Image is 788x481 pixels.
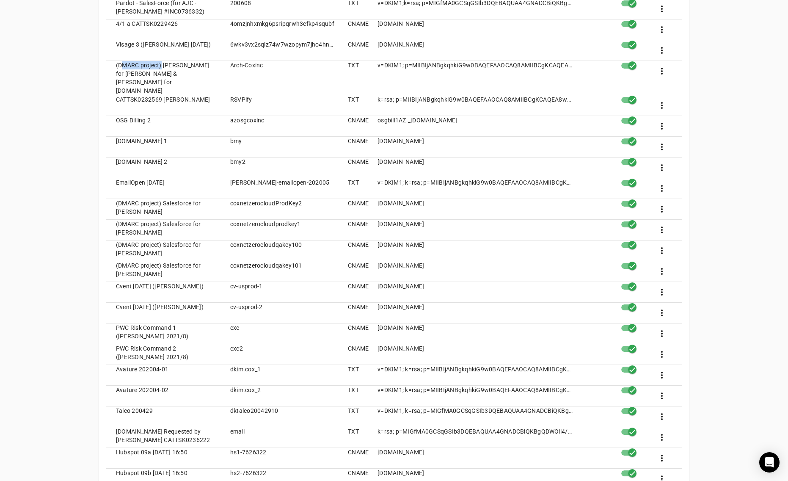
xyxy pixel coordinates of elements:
[341,386,371,406] mat-cell: TXT
[759,452,780,473] div: Open Intercom Messenger
[341,137,371,158] mat-cell: CNAME
[106,261,223,282] mat-cell: (DMARC project) Salesforce for [PERSON_NAME]
[371,178,581,199] mat-cell: v=DKIM1; k=rsa; p=MIIBIjANBgkqhkiG9w0BAQEFAAOCAQ8AMIIBCgKCAQEAn61nCZQhiW/XVKgWtzCMJmjL/2fCqNPj0MW...
[106,448,223,469] mat-cell: Hubspot 09a [DATE] 16:50
[371,19,581,40] mat-cell: [DOMAIN_NAME]
[341,427,371,448] mat-cell: TXT
[371,261,581,282] mat-cell: [DOMAIN_NAME]
[223,40,341,61] mat-cell: 6wkv3vx2sqlz74w7wzopym7jho4hndke
[341,116,371,137] mat-cell: CNAME
[106,427,223,448] mat-cell: [DOMAIN_NAME] Requested by [PERSON_NAME] CATTSK0236222
[223,178,341,199] mat-cell: [PERSON_NAME]-emailopen-202005
[223,282,341,303] mat-cell: cv-usprod-1
[371,40,581,61] mat-cell: [DOMAIN_NAME]
[371,323,581,344] mat-cell: [DOMAIN_NAME]
[223,199,341,220] mat-cell: coxnetzerocloudProdKey2
[341,323,371,344] mat-cell: CNAME
[106,137,223,158] mat-cell: [DOMAIN_NAME] 1
[371,61,581,95] mat-cell: v=DKIM1; p=MIIBIjANBgkqhkiG9w0BAQEFAAOCAQ8AMIIBCgKCAQEAyNcjOcZuPL/BCgzgsqIlfxQTuDTFHE1wUaH0qHGy8M...
[223,344,341,365] mat-cell: cxc2
[371,220,581,240] mat-cell: [DOMAIN_NAME]
[371,344,581,365] mat-cell: [DOMAIN_NAME]
[223,158,341,178] mat-cell: bmy2
[106,344,223,365] mat-cell: PWC Risk Command 2 ([PERSON_NAME] 2021/8)
[341,282,371,303] mat-cell: CNAME
[341,40,371,61] mat-cell: CNAME
[341,261,371,282] mat-cell: CNAME
[106,323,223,344] mat-cell: PWC Risk Command 1 ([PERSON_NAME] 2021/8)
[371,282,581,303] mat-cell: [DOMAIN_NAME]
[341,240,371,261] mat-cell: CNAME
[106,282,223,303] mat-cell: Cvent [DATE] ([PERSON_NAME])
[341,95,371,116] mat-cell: TXT
[371,116,581,137] mat-cell: osgbill1AZ._[DOMAIN_NAME]
[371,240,581,261] mat-cell: [DOMAIN_NAME]
[223,386,341,406] mat-cell: dkim.cox_2
[341,158,371,178] mat-cell: CNAME
[106,386,223,406] mat-cell: Avature 202004-02
[341,19,371,40] mat-cell: CNAME
[223,323,341,344] mat-cell: cxc
[106,116,223,137] mat-cell: OSG Billing 2
[106,220,223,240] mat-cell: (DMARC project) Salesforce for [PERSON_NAME]
[106,406,223,427] mat-cell: Taleo 200429
[106,365,223,386] mat-cell: Avature 202004-01
[371,365,581,386] mat-cell: v=DKIM1; k=rsa; p=MIIBIjANBgkqhkiG9w0BAQEFAAOCAQ8AMIIBCgKCAQEA4LzhJl1f3r9DhCDIv4+1OD7E8SLRxxA/ItY...
[223,406,341,427] mat-cell: dktaleo20042910
[371,158,581,178] mat-cell: [DOMAIN_NAME]
[223,220,341,240] mat-cell: coxnetzerocloudprodkey1
[223,365,341,386] mat-cell: dkim.cox_1
[341,178,371,199] mat-cell: TXT
[106,199,223,220] mat-cell: (DMARC project) Salesforce for [PERSON_NAME]
[106,240,223,261] mat-cell: (DMARC project) Salesforce for [PERSON_NAME]
[371,137,581,158] mat-cell: [DOMAIN_NAME]
[341,303,371,323] mat-cell: CNAME
[341,344,371,365] mat-cell: CNAME
[341,448,371,469] mat-cell: CNAME
[106,158,223,178] mat-cell: [DOMAIN_NAME] 2
[371,199,581,220] mat-cell: [DOMAIN_NAME]
[223,261,341,282] mat-cell: coxnetzerocloudqakey101
[223,116,341,137] mat-cell: azosgcoxinc
[223,427,341,448] mat-cell: email
[223,448,341,469] mat-cell: hs1-7626322
[341,199,371,220] mat-cell: CNAME
[106,40,223,61] mat-cell: Visage 3 ([PERSON_NAME] [DATE])
[223,137,341,158] mat-cell: bmy
[223,240,341,261] mat-cell: coxnetzerocloudqakey100
[106,61,223,95] mat-cell: (DMARC project) [PERSON_NAME] for [PERSON_NAME] & [PERSON_NAME] for [DOMAIN_NAME]
[371,406,581,427] mat-cell: v=DKIM1; k=rsa; p=MIGfMA0GCSqGSIb3DQEBAQUAA4GNADCBiQKBgQC8uMKAO9NPxQVY89N3IMlWguyfSaUYt61YpwjeDyL...
[223,95,341,116] mat-cell: RSVPify
[106,178,223,199] mat-cell: EmailOpen [DATE]
[341,61,371,95] mat-cell: TXT
[341,220,371,240] mat-cell: CNAME
[341,406,371,427] mat-cell: TXT
[106,19,223,40] mat-cell: 4/1 a CATTSK0229426
[223,303,341,323] mat-cell: cv-usprod-2
[371,386,581,406] mat-cell: v=DKIM1; k=rsa; p=MIIBIjANBgkqhkiG9w0BAQEFAAOCAQ8AMIIBCgKCAQEAsJNeUxq30IMooJk0MaVeY3wWti9/uR2fQgr...
[106,95,223,116] mat-cell: CATTSK0232569 [PERSON_NAME]
[341,365,371,386] mat-cell: TXT
[371,427,581,448] mat-cell: k=rsa; p=MIGfMA0GCSqGSIb3DQEBAQUAA4GNADCBiQKBgQDWOil4/9UDbwsIM1PHz+kNJN0kdx5W0jJJBlvfeoAeKaJZS0/3...
[106,303,223,323] mat-cell: Cvent [DATE] ([PERSON_NAME])
[371,448,581,469] mat-cell: [DOMAIN_NAME]
[371,95,581,116] mat-cell: k=rsa; p=MIIBIjANBgkqhkiG9w0BAQEFAAOCAQ8AMIIBCgKCAQEA8wpB8tLgmWO4N5Xvnid6qGC+HHbWjrmvmhPfqIAdJ93b...
[371,303,581,323] mat-cell: [DOMAIN_NAME]
[223,19,341,40] mat-cell: 4omzjnhxmkg6psripqrwh3cfkp4squbf
[223,61,341,95] mat-cell: Arch-Coxinc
